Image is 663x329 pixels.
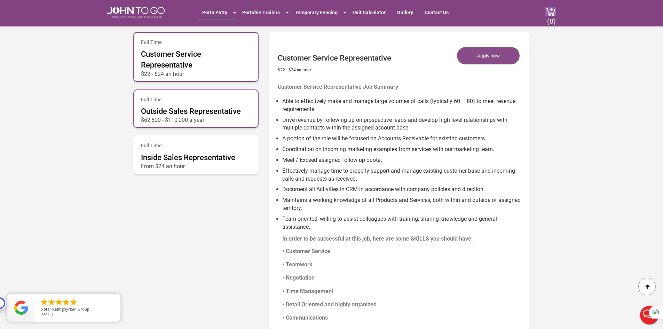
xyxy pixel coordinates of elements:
p: $22 - $24 an hour [141,71,251,74]
span: by [41,307,115,312]
a: Temporary Fencing [290,6,343,19]
h6: Full Time [141,40,251,45]
a: Portable Trailers [237,6,285,19]
a: Apply now [457,47,525,64]
button: Apply now [457,47,520,64]
li:  [47,298,56,306]
a: Gallery [392,6,418,19]
span: Inside Sales Representative [141,153,235,162]
p: From $24 an hour [141,163,251,166]
li: Effectively manage time to properly support and manage existing customer base and incoming calls ... [282,164,525,183]
a: Unit Calculator [347,6,391,19]
h6: Full Time [141,143,251,148]
p: $62,500 - $110,000 a year [141,117,251,120]
h6: $22 - $24 an hour [278,66,391,72]
li:  [62,298,70,306]
li: Drive revenue by following up on prospective leads and develop high level relationships with mult... [282,113,525,132]
p: Customer Service Representative Job Summary [278,79,525,87]
img: Review Rating [14,301,28,315]
span: (0) [547,11,556,25]
li: Maintains a working knowledge of all Products and Services, both within and outside of assigned t... [282,194,525,212]
a: Porta Potty [197,6,232,19]
p: • Customer Service [282,246,525,256]
p: In order to be successful at this job, here are some SKILLS you should have: [282,231,525,239]
img: cart a [545,7,556,16]
span: NSM Group [68,306,89,312]
img: JOHN to go [107,7,165,18]
a: Full Time Customer Service Representative $22 - $24 an hour [133,29,259,85]
span: Star Rating [44,306,64,312]
li: Meet / Exceed assigned follow up quota. [282,154,525,164]
li: Able to effectively make and manage large volumes of calls (typically 60 – 80) to meet revenue re... [282,95,525,113]
p: • Detail Oriented and highly organized [282,300,525,310]
li: A portion of the role will be focused on Accounts Receivable for existing customers. [282,132,525,143]
a: Full Time Outside Sales Representative $62,500 - $110,000 a year [133,86,259,132]
a: Full Time Inside Sales Representative From $24 an hour [133,132,259,178]
h3: Customer Service Representative [278,42,391,62]
li: Coordination on incoming marketing examples from services with our marketing team. [282,143,525,154]
p: • Communications [282,313,525,323]
p: • Time Management [282,287,525,296]
p: • Negotiation [282,273,525,283]
span: 5 [41,306,43,312]
span: Outside Sales Representative [141,107,241,116]
span: Customer Service Representative [141,50,201,69]
button: Live Chat [635,301,663,329]
li:  [69,298,78,306]
h6: Full Time [141,97,251,102]
span: [DATE] [41,311,53,316]
li: Document all Activities in CRM in accordance with company policies and direction. [282,183,525,194]
a: Contact Us [419,6,454,19]
li:  [55,298,63,306]
p: • Teamwork [282,260,525,269]
li:  [40,298,48,306]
